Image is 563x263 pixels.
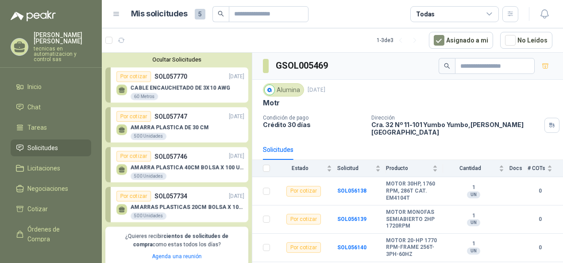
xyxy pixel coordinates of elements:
span: Tareas [27,123,47,132]
p: [DATE] [229,73,244,81]
div: 1 - 3 de 3 [377,33,422,47]
div: Todas [416,9,435,19]
th: Producto [386,160,443,177]
p: SOL057747 [154,112,187,121]
span: 5 [195,9,205,19]
p: Condición de pago [263,115,364,121]
th: # COTs [528,160,563,177]
a: Solicitudes [11,139,91,156]
div: 500 Unidades [131,173,166,180]
p: [PERSON_NAME] [PERSON_NAME] [34,32,91,44]
a: Por cotizarSOL057770[DATE] CABLE ENCAUCHETADO DE 3X10 AWG60 Metros [105,67,248,103]
b: 0 [528,215,552,224]
th: Solicitud [337,160,386,177]
a: Licitaciones [11,160,91,177]
div: UN [467,248,480,255]
p: SOL057734 [154,191,187,201]
span: search [444,63,450,69]
img: Company Logo [265,85,274,95]
a: SOL056138 [337,188,366,194]
b: MOTOR 20-HP 1770 RPM-FRAME 256T-3PH-60HZ [386,237,438,258]
p: AMARRA PLASTICA 40CM BOLSA X 100 UND [131,164,244,170]
p: Cra. 32 Nº 11-101 Yumbo Yumbo , [PERSON_NAME][GEOGRAPHIC_DATA] [371,121,541,136]
a: Chat [11,99,91,116]
p: CABLE ENCAUCHETADO DE 3X10 AWG [131,85,230,91]
span: Negociaciones [27,184,68,193]
p: Crédito 30 días [263,121,364,128]
div: UN [467,191,480,198]
a: Negociaciones [11,180,91,197]
span: Solicitud [337,165,374,171]
b: 0 [528,187,552,195]
img: Logo peakr [11,11,56,21]
a: Inicio [11,78,91,95]
span: Licitaciones [27,163,60,173]
span: Inicio [27,82,42,92]
span: search [218,11,224,17]
b: 1 [443,240,504,248]
div: UN [467,219,480,226]
p: AMARRA PLASTICA DE 30 CM [131,124,209,131]
div: 60 Metros [131,93,158,100]
button: No Leídos [500,32,552,49]
b: 0 [528,244,552,252]
p: Dirección [371,115,541,121]
a: SOL056140 [337,244,366,251]
span: Cantidad [443,165,497,171]
p: SOL057770 [154,72,187,81]
span: Órdenes de Compra [27,224,83,244]
h3: GSOL005469 [276,59,329,73]
b: MOTOR 30HP, 1760 RPM, 286T CAT. EM4104T [386,181,438,201]
div: 500 Unidades [131,213,166,220]
a: Agenda una reunión [152,253,202,259]
a: Órdenes de Compra [11,221,91,248]
a: Por cotizarSOL057747[DATE] AMARRA PLASTICA DE 30 CM500 Unidades [105,107,248,143]
a: Por cotizarSOL057746[DATE] AMARRA PLASTICA 40CM BOLSA X 100 UND500 Unidades [105,147,248,182]
div: Alumina [263,83,304,97]
span: Cotizar [27,204,48,214]
b: MOTOR MONOFAS SEMIABIERTO 2HP 1720RPM [386,209,438,230]
div: Por cotizar [116,111,151,122]
b: 1 [443,184,504,191]
a: SOL056139 [337,216,366,222]
p: Motr [263,98,280,108]
div: Por cotizar [286,214,321,224]
p: [DATE] [229,112,244,121]
button: Ocultar Solicitudes [105,56,248,63]
p: AMARRAS PLASTICAS 20CM BOLSA X 100 UND [131,204,244,210]
h1: Mis solicitudes [131,8,188,20]
div: Por cotizar [116,151,151,162]
span: Producto [386,165,431,171]
a: Por cotizarSOL057734[DATE] AMARRAS PLASTICAS 20CM BOLSA X 100 UND500 Unidades [105,187,248,222]
a: Cotizar [11,201,91,217]
span: Solicitudes [27,143,58,153]
button: Asignado a mi [429,32,493,49]
div: Por cotizar [286,186,321,197]
b: cientos de solicitudes de compra [133,233,229,248]
a: Tareas [11,119,91,136]
div: Por cotizar [116,71,151,82]
span: Chat [27,102,41,112]
p: tecnicas en automatizacion y control sas [34,46,91,62]
span: # COTs [528,165,545,171]
p: SOL057746 [154,151,187,161]
p: [DATE] [229,192,244,201]
span: Estado [275,165,325,171]
p: [DATE] [229,152,244,161]
p: ¿Quieres recibir como estas todos los días? [111,232,243,249]
p: [DATE] [308,86,325,94]
div: Por cotizar [286,242,321,253]
b: 1 [443,213,504,220]
th: Cantidad [443,160,509,177]
th: Estado [275,160,337,177]
div: Solicitudes [263,145,293,155]
div: Por cotizar [116,191,151,201]
th: Docs [509,160,528,177]
div: 500 Unidades [131,133,166,140]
